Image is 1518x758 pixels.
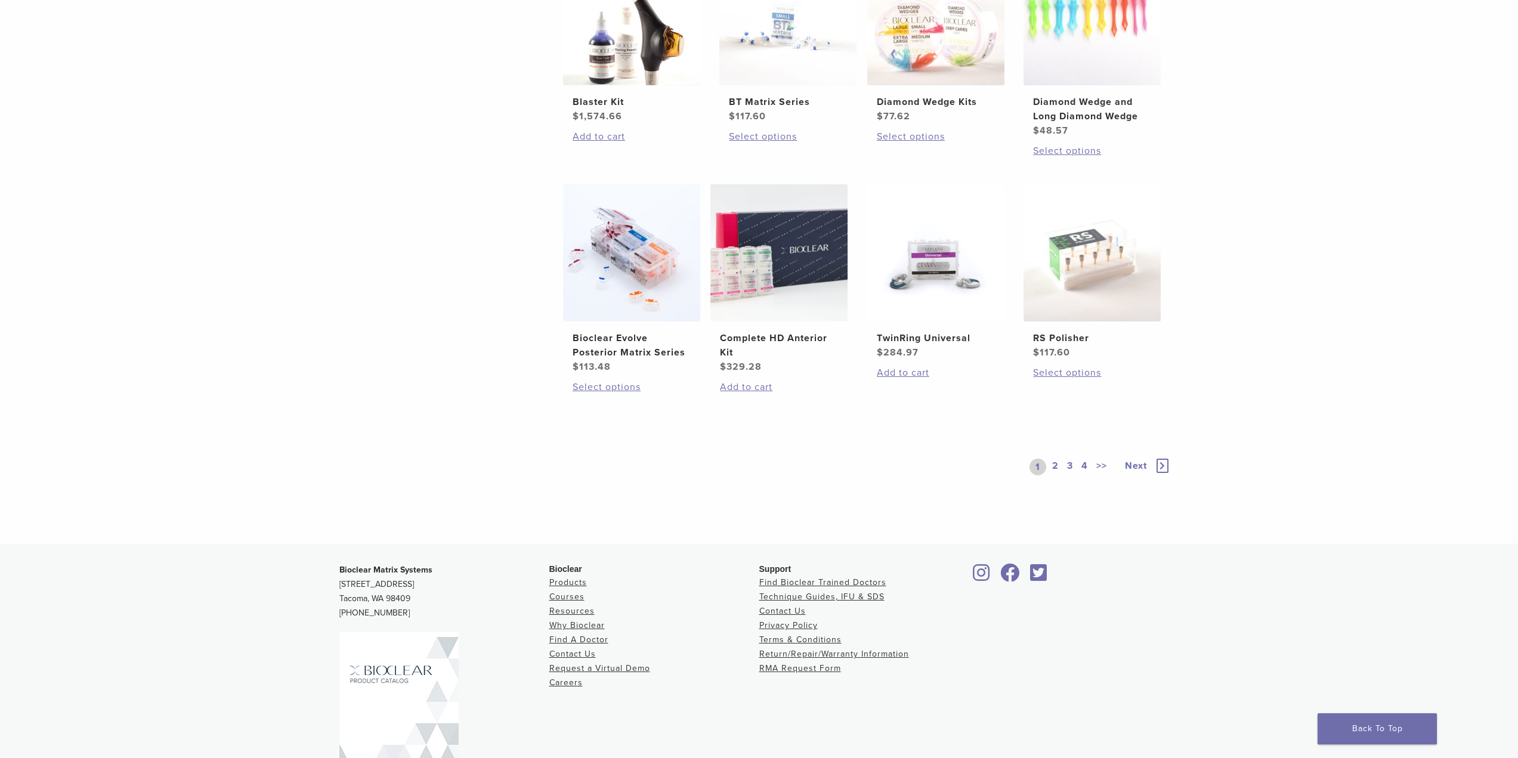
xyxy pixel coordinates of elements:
[1094,459,1109,475] a: >>
[1050,459,1061,475] a: 2
[339,565,432,575] strong: Bioclear Matrix Systems
[549,635,608,645] a: Find A Doctor
[720,331,838,360] h2: Complete HD Anterior Kit
[759,564,792,574] span: Support
[1125,460,1147,472] span: Next
[549,564,582,574] span: Bioclear
[877,110,910,122] bdi: 77.62
[1027,571,1052,583] a: Bioclear
[729,95,847,109] h2: BT Matrix Series
[549,649,596,659] a: Contact Us
[573,110,579,122] span: $
[867,184,1004,321] img: TwinRing Universal
[549,677,583,688] a: Careers
[573,110,622,122] bdi: 1,574.66
[720,361,762,373] bdi: 329.28
[710,184,848,321] img: Complete HD Anterior Kit
[573,380,691,394] a: Select options for “Bioclear Evolve Posterior Matrix Series”
[867,184,1006,360] a: TwinRing UniversalTwinRing Universal $284.97
[729,110,766,122] bdi: 117.60
[1024,184,1161,321] img: RS Polisher
[573,129,691,144] a: Add to cart: “Blaster Kit”
[877,331,995,345] h2: TwinRing Universal
[759,620,818,630] a: Privacy Policy
[1029,459,1046,475] a: 1
[573,361,611,373] bdi: 113.48
[573,361,579,373] span: $
[562,184,701,374] a: Bioclear Evolve Posterior Matrix SeriesBioclear Evolve Posterior Matrix Series $113.48
[549,663,650,673] a: Request a Virtual Demo
[1033,125,1040,137] span: $
[759,606,806,616] a: Contact Us
[759,577,886,587] a: Find Bioclear Trained Doctors
[877,95,995,109] h2: Diamond Wedge Kits
[1065,459,1075,475] a: 3
[729,110,735,122] span: $
[1033,346,1040,358] span: $
[877,366,995,380] a: Add to cart: “TwinRing Universal”
[1033,366,1151,380] a: Select options for “RS Polisher”
[549,577,587,587] a: Products
[729,129,847,144] a: Select options for “BT Matrix Series”
[573,331,691,360] h2: Bioclear Evolve Posterior Matrix Series
[877,129,995,144] a: Select options for “Diamond Wedge Kits”
[563,184,700,321] img: Bioclear Evolve Posterior Matrix Series
[759,592,885,602] a: Technique Guides, IFU & SDS
[969,571,994,583] a: Bioclear
[1318,713,1437,744] a: Back To Top
[549,592,585,602] a: Courses
[759,635,842,645] a: Terms & Conditions
[877,346,883,358] span: $
[1033,125,1068,137] bdi: 48.57
[1033,346,1070,358] bdi: 117.60
[549,606,595,616] a: Resources
[759,649,909,659] a: Return/Repair/Warranty Information
[720,361,726,373] span: $
[997,571,1024,583] a: Bioclear
[759,663,841,673] a: RMA Request Form
[710,184,849,374] a: Complete HD Anterior KitComplete HD Anterior Kit $329.28
[1079,459,1090,475] a: 4
[1033,331,1151,345] h2: RS Polisher
[877,110,883,122] span: $
[549,620,605,630] a: Why Bioclear
[573,95,691,109] h2: Blaster Kit
[720,380,838,394] a: Add to cart: “Complete HD Anterior Kit”
[877,346,919,358] bdi: 284.97
[339,563,549,620] p: [STREET_ADDRESS] Tacoma, WA 98409 [PHONE_NUMBER]
[1033,144,1151,158] a: Select options for “Diamond Wedge and Long Diamond Wedge”
[1023,184,1162,360] a: RS PolisherRS Polisher $117.60
[1033,95,1151,123] h2: Diamond Wedge and Long Diamond Wedge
